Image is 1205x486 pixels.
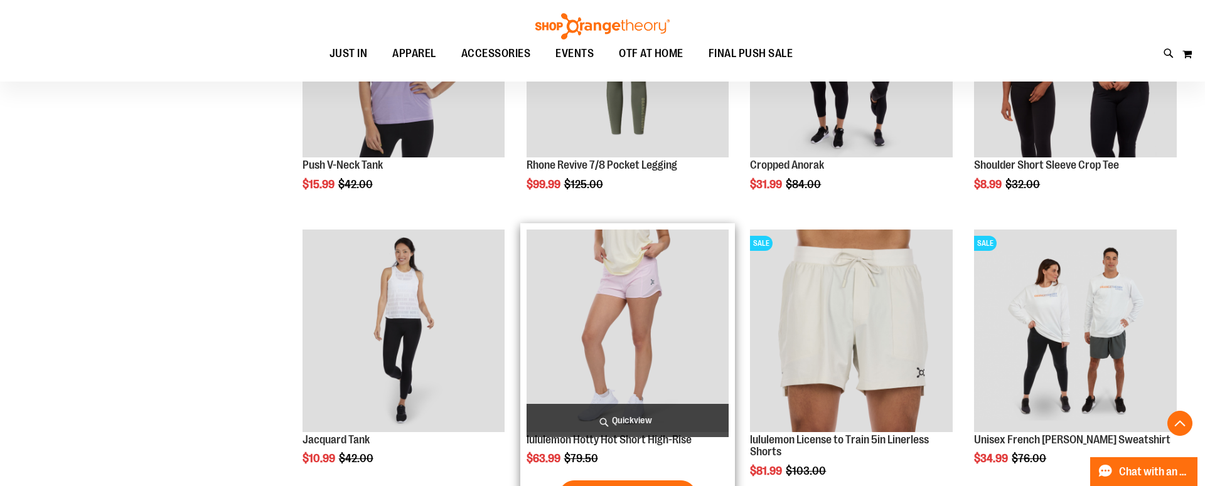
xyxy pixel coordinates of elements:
img: Unisex French Terry Crewneck Sweatshirt primary image [974,230,1177,432]
span: $63.99 [527,452,562,465]
span: SALE [974,236,997,251]
a: FINAL PUSH SALE [696,40,806,68]
span: $42.00 [338,178,375,191]
span: OTF AT HOME [619,40,683,68]
a: ACCESSORIES [449,40,544,68]
span: $125.00 [564,178,605,191]
a: Cropped Anorak [750,159,824,171]
span: $79.50 [564,452,600,465]
span: ACCESSORIES [461,40,531,68]
span: Chat with an Expert [1119,466,1190,478]
span: $31.99 [750,178,784,191]
span: $99.99 [527,178,562,191]
a: Unisex French [PERSON_NAME] Sweatshirt [974,433,1170,446]
span: $76.00 [1012,452,1048,465]
img: Shop Orangetheory [533,13,672,40]
a: Shoulder Short Sleeve Crop Tee [974,159,1119,171]
a: Jacquard Tank [303,433,370,446]
button: Back To Top [1167,411,1192,436]
span: FINAL PUSH SALE [709,40,793,68]
span: $15.99 [303,178,336,191]
span: $42.00 [339,452,375,465]
span: APPAREL [392,40,436,68]
a: Rhone Revive 7/8 Pocket Legging [527,159,677,171]
img: lululemon License to Train 5in Linerless Shorts [750,230,953,432]
a: lululemon Hotty Hot Short High-Rise [527,433,692,446]
span: SALE [750,236,773,251]
a: Push V-Neck Tank [303,159,383,171]
a: Front view of Jacquard Tank [303,230,505,434]
a: lululemon Hotty Hot Short High-Rise [527,230,729,434]
a: JUST IN [317,40,380,68]
a: EVENTS [543,40,606,68]
a: Unisex French Terry Crewneck Sweatshirt primary imageSALE [974,230,1177,434]
span: $84.00 [786,178,823,191]
span: $81.99 [750,465,784,477]
img: lululemon Hotty Hot Short High-Rise [527,230,729,432]
span: $34.99 [974,452,1010,465]
a: lululemon License to Train 5in Linerless Shorts [750,433,929,458]
a: lululemon License to Train 5in Linerless ShortsSALE [750,230,953,434]
span: $32.00 [1005,178,1042,191]
span: EVENTS [555,40,594,68]
span: $8.99 [974,178,1004,191]
span: JUST IN [329,40,368,68]
span: $10.99 [303,452,337,465]
img: Front view of Jacquard Tank [303,230,505,432]
a: Quickview [527,404,729,437]
span: $103.00 [786,465,828,477]
button: Chat with an Expert [1090,457,1198,486]
a: OTF AT HOME [606,40,696,68]
a: APPAREL [380,40,449,68]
